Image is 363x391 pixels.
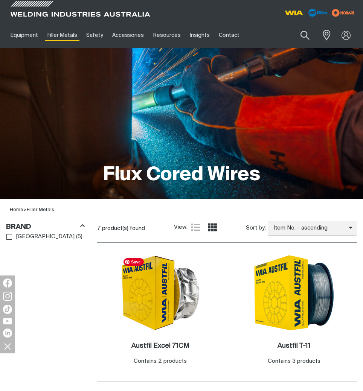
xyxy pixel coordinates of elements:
[97,225,174,232] div: 7
[268,357,320,366] div: Contains 3 products
[120,254,201,332] img: Austfil Excel 71CM
[246,224,266,233] span: Sort by:
[27,207,54,212] a: Filler Metals
[278,342,311,349] h2: Austfil T-11
[6,232,75,242] a: [GEOGRAPHIC_DATA]
[16,233,75,241] span: [GEOGRAPHIC_DATA]
[254,253,334,333] img: Austfil T-11
[134,357,187,366] div: Contains 2 products
[292,26,318,44] button: Search products
[131,342,189,350] a: Austfil Excel 71CM
[268,224,349,233] span: Item No. - ascending
[283,26,318,44] input: Product name or item number...
[6,223,31,231] h3: Brand
[103,163,260,187] h1: Flux Cored Wires
[6,22,43,48] a: Equipment
[97,219,357,238] section: Product list controls
[3,318,12,324] img: YouTube
[1,340,14,353] img: hide socials
[3,278,12,288] img: Facebook
[278,342,311,350] a: Austfil T-11
[43,22,81,48] a: Filler Metals
[23,207,27,212] span: >
[191,223,200,232] a: List view
[6,221,85,231] div: Brand
[10,207,23,212] a: Home
[214,22,244,48] a: Contact
[185,22,214,48] a: Insights
[76,233,82,241] span: ( 5 )
[131,342,189,349] h2: Austfil Excel 71CM
[3,329,12,338] img: LinkedIn
[174,223,188,232] span: View:
[6,232,84,242] ul: Brand
[6,219,85,242] aside: Filters
[6,22,269,48] nav: Main
[102,225,145,231] span: product(s) found
[124,258,144,266] span: Save
[3,292,12,301] img: Instagram
[3,305,12,314] img: TikTok
[149,22,185,48] a: Resources
[108,22,148,48] a: Accessories
[82,22,108,48] a: Safety
[329,7,357,18] img: miller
